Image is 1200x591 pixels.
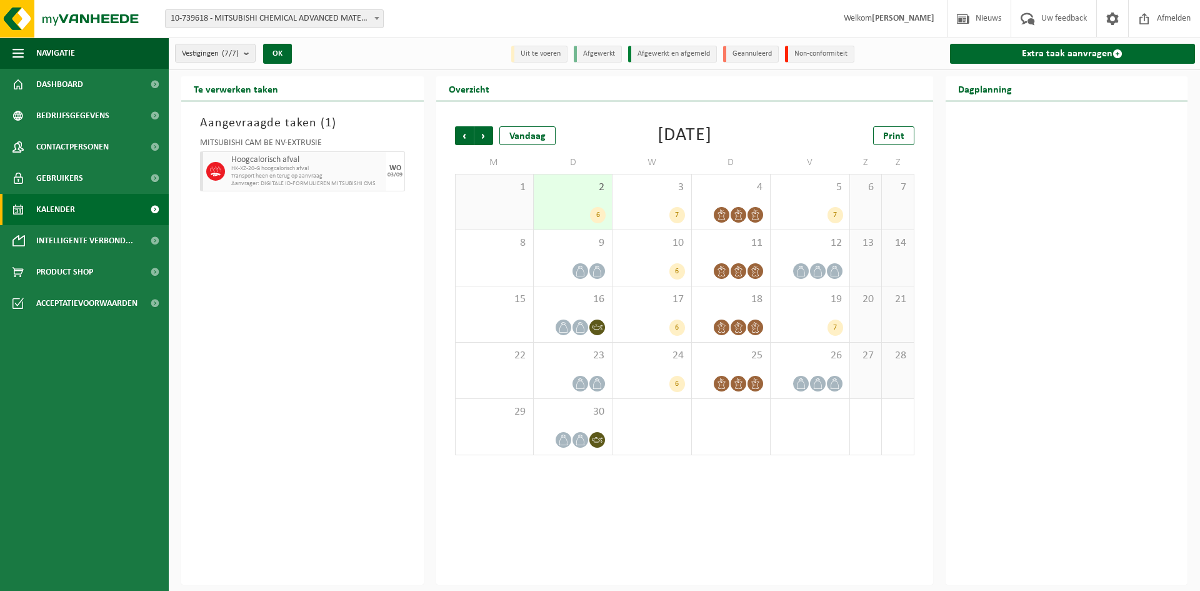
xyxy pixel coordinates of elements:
[534,151,612,174] td: D
[619,293,684,306] span: 17
[777,236,842,250] span: 12
[698,181,764,194] span: 4
[455,151,534,174] td: M
[455,126,474,145] span: Vorige
[231,173,383,180] span: Transport heen en terug op aanvraag
[165,9,384,28] span: 10-739618 - MITSUBISHI CHEMICAL ADVANCED MATERIALS NV - TIELT
[698,349,764,363] span: 25
[540,181,606,194] span: 2
[827,320,843,336] div: 7
[499,126,556,145] div: Vandaag
[777,349,842,363] span: 26
[619,349,684,363] span: 24
[540,349,606,363] span: 23
[540,293,606,306] span: 16
[222,49,239,58] count: (7/7)
[856,236,875,250] span: 13
[36,131,109,163] span: Contactpersonen
[669,263,685,280] div: 6
[36,194,75,225] span: Kalender
[231,165,383,173] span: HK-XZ-20-G hoogcalorisch afval
[175,44,256,63] button: Vestigingen(7/7)
[888,181,907,194] span: 7
[200,114,405,133] h3: Aangevraagde taken ( )
[462,293,527,306] span: 15
[462,181,527,194] span: 1
[612,151,691,174] td: W
[462,405,527,419] span: 29
[669,207,685,223] div: 7
[36,256,93,288] span: Product Shop
[856,293,875,306] span: 20
[657,126,712,145] div: [DATE]
[590,207,606,223] div: 6
[950,44,1196,64] a: Extra taak aanvragen
[873,126,914,145] a: Print
[36,69,83,100] span: Dashboard
[540,236,606,250] span: 9
[436,76,502,101] h2: Overzicht
[36,225,133,256] span: Intelligente verbond...
[36,100,109,131] span: Bedrijfsgegevens
[200,139,405,151] div: MITSUBISHI CAM BE NV-EXTRUSIE
[785,46,854,63] li: Non-conformiteit
[540,405,606,419] span: 30
[231,155,383,165] span: Hoogcalorisch afval
[387,172,402,178] div: 03/09
[389,164,401,172] div: WO
[777,181,842,194] span: 5
[882,151,914,174] td: Z
[946,76,1024,101] h2: Dagplanning
[856,181,875,194] span: 6
[723,46,779,63] li: Geannuleerd
[777,293,842,306] span: 19
[692,151,771,174] td: D
[574,46,622,63] li: Afgewerkt
[850,151,882,174] td: Z
[883,131,904,141] span: Print
[181,76,291,101] h2: Te verwerken taken
[698,293,764,306] span: 18
[771,151,849,174] td: V
[462,349,527,363] span: 22
[263,44,292,64] button: OK
[872,14,934,23] strong: [PERSON_NAME]
[856,349,875,363] span: 27
[628,46,717,63] li: Afgewerkt en afgemeld
[36,38,75,69] span: Navigatie
[231,180,383,188] span: Aanvrager: DIGITALE ID-FORMULIEREN MITSUBISHI CMS
[619,181,684,194] span: 3
[698,236,764,250] span: 11
[36,288,137,319] span: Acceptatievoorwaarden
[827,207,843,223] div: 7
[325,117,332,129] span: 1
[669,376,685,392] div: 6
[511,46,567,63] li: Uit te voeren
[166,10,383,28] span: 10-739618 - MITSUBISHI CHEMICAL ADVANCED MATERIALS NV - TIELT
[462,236,527,250] span: 8
[888,349,907,363] span: 28
[36,163,83,194] span: Gebruikers
[888,236,907,250] span: 14
[669,320,685,336] div: 6
[182,44,239,63] span: Vestigingen
[474,126,493,145] span: Volgende
[888,293,907,306] span: 21
[619,236,684,250] span: 10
